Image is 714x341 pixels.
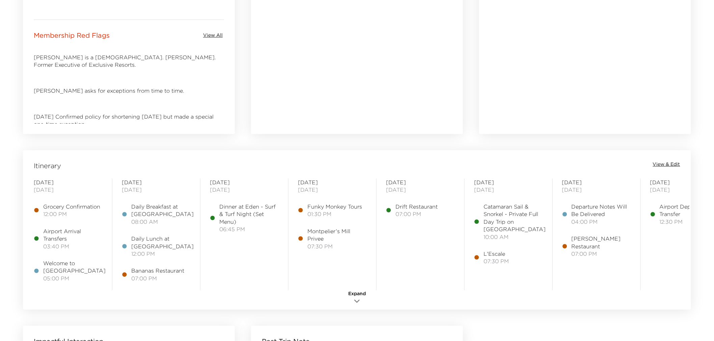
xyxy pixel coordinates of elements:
span: View All [203,32,223,39]
p: [PERSON_NAME] is a [DEMOGRAPHIC_DATA]. [PERSON_NAME]. Former Executive of Exclusive Resorts. [34,54,224,69]
button: Expand [340,290,374,306]
span: [DATE] [122,186,191,193]
span: 12:00 PM [131,250,194,257]
p: Membership Red Flags [34,31,110,40]
span: Daily Breakfast at [GEOGRAPHIC_DATA] [131,203,194,218]
span: [DATE] [122,179,191,186]
span: [DATE] [210,179,279,186]
span: Welcome to [GEOGRAPHIC_DATA] [43,259,106,275]
span: Itinerary [34,161,61,170]
span: Departure Notes Will Be Delivered [572,203,631,218]
span: Airport Arrival Transfers [43,227,103,243]
span: Daily Lunch at [GEOGRAPHIC_DATA] [131,235,194,250]
button: View All [202,31,224,40]
span: 07:00 PM [131,275,184,282]
span: [DATE] [298,179,367,186]
p: [DATE] Confirmed policy for shortening [DATE] but made a special one-time exception. [34,113,224,128]
span: [DATE] [210,186,279,193]
span: [DATE] [474,186,543,193]
span: [DATE] [562,179,631,186]
span: [DATE] [386,179,455,186]
span: Dinner at Eden - Surf & Turf Night (Set Menu) [219,203,279,225]
span: 05:00 PM [43,275,106,282]
span: [DATE] [34,179,103,186]
span: 07:00 PM [395,210,438,218]
span: [DATE] [562,186,631,193]
span: [DATE] [474,179,543,186]
button: View & Edit [653,161,680,168]
span: Expand [348,290,366,297]
span: 03:40 PM [43,243,103,250]
span: Drift Restaurant [395,203,438,210]
p: [PERSON_NAME] asks for exceptions from time to time. [34,87,224,94]
span: Catamaran Sail & Snorkel - Private Full Day Trip on [GEOGRAPHIC_DATA] [484,203,546,233]
span: 07:30 PM [484,257,509,265]
span: 08:00 AM [131,218,194,225]
span: 01:30 PM [307,210,362,218]
span: 10:00 AM [484,233,546,241]
span: Montpelier’s Mill Privee [307,227,367,243]
span: 07:30 PM [307,243,367,250]
span: L'Escale [484,250,509,257]
span: 07:00 PM [572,250,631,257]
span: 12:00 PM [43,210,100,218]
span: [DATE] [298,186,367,193]
span: [DATE] [34,186,103,193]
span: 06:45 PM [219,225,279,233]
span: [PERSON_NAME] Restaurant [572,235,631,250]
span: [DATE] [386,186,455,193]
span: Funky Monkey Tours [307,203,362,210]
span: Bananas Restaurant [131,267,184,274]
span: Grocery Confirmation [43,203,100,210]
span: 04:00 PM [572,218,631,225]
